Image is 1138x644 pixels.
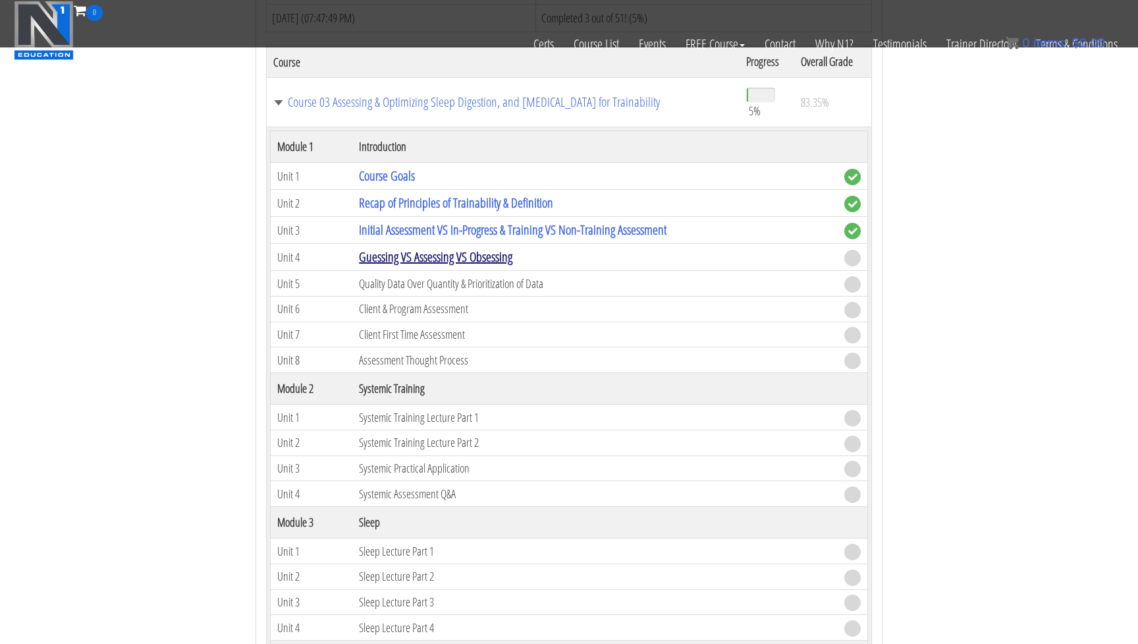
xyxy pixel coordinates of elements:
td: Assessment Thought Process [352,347,838,373]
td: Client First Time Assessment [352,322,838,347]
td: 83.35% [794,78,872,127]
a: Certs [524,21,564,67]
td: Unit 1 [271,405,353,430]
th: Module 3 [271,507,353,539]
td: Unit 3 [271,217,353,244]
td: Sleep Lecture Part 1 [352,539,838,564]
span: 0 [1022,36,1029,50]
td: Systemic Training Lecture Part 1 [352,405,838,430]
a: Why N1? [805,21,863,67]
td: Unit 1 [271,163,353,190]
a: Terms & Conditions [1026,21,1127,67]
th: Systemic Training [352,373,838,405]
td: Sleep Lecture Part 2 [352,564,838,589]
td: Unit 7 [271,322,353,347]
th: Module 2 [271,373,353,405]
td: Unit 4 [271,244,353,271]
a: Initial Assessment VS In-Progress & Training VS Non-Training Assessment [359,221,666,239]
td: Unit 2 [271,190,353,217]
a: 0 [74,1,103,19]
th: Sleep [352,507,838,539]
th: Module 1 [271,131,353,163]
bdi: 0.00 [1072,36,1105,50]
span: complete [844,169,861,185]
td: Systemic Assessment Q&A [352,481,838,507]
a: Events [629,21,676,67]
span: 5% [749,103,761,118]
a: FREE Course [676,21,755,67]
span: $ [1072,36,1079,50]
span: 0 [86,5,103,21]
img: n1-education [14,1,74,60]
td: Unit 2 [271,564,353,589]
th: Introduction [352,131,838,163]
a: Contact [755,21,805,67]
a: Trainer Directory [936,21,1026,67]
td: Unit 6 [271,297,353,322]
a: Course 03 Assessing & Optimizing Sleep Digestion, and [MEDICAL_DATA] for Trainability [273,96,733,109]
span: complete [844,223,861,239]
span: items: [1033,36,1068,50]
span: complete [844,196,861,212]
a: Recap of Principles of Trainability & Definition [359,194,553,212]
td: Sleep Lecture Part 4 [352,615,838,641]
td: Unit 2 [271,430,353,455]
img: icon11.png [1006,36,1019,49]
td: Unit 1 [271,539,353,564]
a: 0 items: $0.00 [1006,36,1105,50]
td: Unit 3 [271,455,353,481]
td: Unit 4 [271,481,353,507]
a: Course Goals [359,167,415,185]
td: Unit 3 [271,589,353,615]
td: Unit 5 [271,271,353,297]
td: Unit 8 [271,347,353,373]
td: Quality Data Over Quantity & Prioritization of Data [352,271,838,297]
td: Systemic Practical Application [352,455,838,481]
a: Testimonials [863,21,936,67]
td: Unit 4 [271,615,353,641]
td: Systemic Training Lecture Part 2 [352,430,838,455]
a: Guessing VS Assessing VS Obsessing [359,248,512,266]
a: Course List [564,21,629,67]
td: Sleep Lecture Part 3 [352,589,838,615]
td: Client & Program Assessment [352,297,838,322]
